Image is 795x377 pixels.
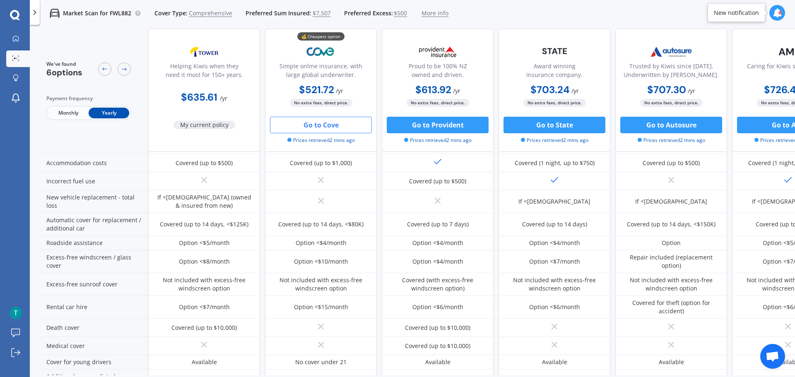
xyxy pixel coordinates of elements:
[179,257,230,266] div: Option <$8/month
[415,83,451,96] b: $613.92
[10,307,22,319] img: ACg8ocKSkiRk5yYOhy7xZprN-jtkoRpdkMfiB0dG2b2zMK_uyXe9yw=s96-c
[571,87,579,95] span: / yr
[622,276,721,293] div: Not included with excess-free windscreen option
[407,99,469,107] span: No extra fees, direct price.
[530,83,570,96] b: $703.24
[387,117,489,133] button: Go to Provident
[521,137,588,144] span: Prices retrieved 2 mins ago
[453,87,460,95] span: / yr
[389,62,487,82] div: Proud to be 100% NZ owned and driven.
[635,197,707,206] div: If <[DEMOGRAPHIC_DATA]
[410,41,465,62] img: Provident.png
[643,159,700,167] div: Covered (up to $500)
[155,62,253,82] div: Helping Kiwis when they need it most for 150+ years.
[89,108,129,118] span: Yearly
[189,9,232,17] span: Comprehensive
[36,355,148,370] div: Cover for young drivers
[36,319,148,337] div: Death cover
[177,41,231,62] img: Tower.webp
[36,337,148,355] div: Medical cover
[46,60,82,68] span: We've found
[295,358,347,366] div: No cover under 21
[714,9,759,17] div: New notification
[688,87,695,95] span: / yr
[179,239,230,247] div: Option <$5/month
[422,9,448,17] span: More info
[63,9,131,17] p: Market Scan for FWL882
[299,83,334,96] b: $521.72
[171,324,237,332] div: Covered (up to $10,000)
[425,358,450,366] div: Available
[518,197,590,206] div: If <[DEMOGRAPHIC_DATA]
[294,257,348,266] div: Option <$10/month
[522,220,587,228] div: Covered (up to 14 days)
[154,9,188,17] span: Cover Type:
[36,154,148,172] div: Accommodation costs
[515,159,595,167] div: Covered (1 night, up to $750)
[36,236,148,250] div: Roadside assistance
[529,257,580,266] div: Option <$7/month
[405,342,470,350] div: Covered (up to $10,000)
[290,99,352,107] span: No extra fees, direct price.
[388,276,487,293] div: Covered (with excess-free windscreen option)
[179,303,230,311] div: Option <$7/month
[290,159,352,167] div: Covered (up to $1,000)
[412,303,463,311] div: Option <$6/month
[542,358,567,366] div: Available
[622,62,720,82] div: Trusted by Kiwis since [DATE]. Underwritten by [PERSON_NAME].
[523,99,586,107] span: No extra fees, direct price.
[527,41,582,61] img: State-text-1.webp
[246,9,311,17] span: Preferred Sum Insured:
[407,220,469,228] div: Covered (up to 7 days)
[36,250,148,273] div: Excess-free windscreen / glass cover
[154,193,254,210] div: If <[DEMOGRAPHIC_DATA] (owned & insured from new)
[160,220,248,228] div: Covered (up to 14 days, <$125K)
[50,8,60,18] img: car.f15378c7a67c060ca3f3.svg
[271,276,371,293] div: Not included with excess-free windscreen option
[404,137,472,144] span: Prices retrieved 2 mins ago
[36,213,148,236] div: Automatic cover for replacement / additional car
[173,121,235,129] span: My current policy
[620,117,722,133] button: Go to Autosure
[622,253,721,270] div: Repair included (replacement option)
[627,220,715,228] div: Covered (up to 14 days, <$150K)
[36,172,148,190] div: Incorrect fuel use
[36,273,148,296] div: Excess-free sunroof cover
[647,83,686,96] b: $707.30
[270,117,372,133] button: Go to Cove
[287,137,355,144] span: Prices retrieved 2 mins ago
[412,239,463,247] div: Option <$4/month
[640,99,703,107] span: No extra fees, direct price.
[336,87,343,95] span: / yr
[294,41,348,62] img: Cove.webp
[344,9,393,17] span: Preferred Excess:
[644,41,699,62] img: Autosure.webp
[394,9,407,17] span: $500
[176,159,233,167] div: Covered (up to $500)
[529,303,580,311] div: Option <$6/month
[154,276,254,293] div: Not included with excess-free windscreen option
[662,239,681,247] div: Option
[622,299,721,315] div: Covered for theft (option for accident)
[412,257,463,266] div: Option <$4/month
[405,324,470,332] div: Covered (up to $10,000)
[220,94,227,102] span: / yr
[181,91,217,103] b: $635.61
[46,67,82,78] span: 6 options
[192,358,217,366] div: Available
[294,303,348,311] div: Option <$15/month
[278,220,364,228] div: Covered (up to 14 days, <$80K)
[296,239,347,247] div: Option <$4/month
[760,344,785,369] div: Open chat
[313,9,331,17] span: $7,507
[48,108,89,118] span: Monthly
[36,296,148,319] div: Rental car hire
[505,276,604,293] div: Not included with excess-free windscreen option
[409,177,466,185] div: Covered (up to $500)
[272,62,370,82] div: Simple online insurance, with large global underwriter.
[659,358,684,366] div: Available
[529,239,580,247] div: Option <$4/month
[297,32,344,41] div: 💰 Cheapest option
[638,137,705,144] span: Prices retrieved 2 mins ago
[36,190,148,213] div: New vehicle replacement - total loss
